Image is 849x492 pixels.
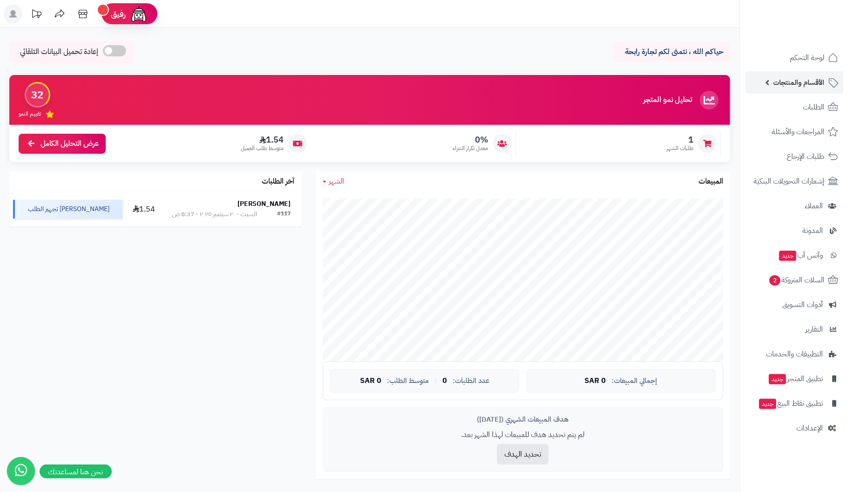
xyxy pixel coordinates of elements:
[746,47,843,69] a: لوحة التحكم
[805,323,823,336] span: التقارير
[778,249,823,262] span: وآتس آب
[787,150,824,163] span: طلبات الإرجاع
[111,8,126,20] span: رفيق
[13,200,122,219] div: [PERSON_NAME] تجهيز الطلب
[754,175,824,188] span: إشعارات التحويلات البنكية
[773,76,824,89] span: الأقسام والمنتجات
[241,144,284,152] span: متوسط طلب العميل
[790,51,824,64] span: لوحة التحكم
[360,377,381,385] span: 0 SAR
[585,377,606,385] span: 0 SAR
[746,392,843,415] a: تطبيق نقاط البيعجديد
[241,135,284,145] span: 1.54
[766,348,823,361] span: التطبيقات والخدمات
[453,144,489,152] span: معدل تكرار الشراء
[19,110,41,118] span: تقييم النمو
[746,318,843,341] a: التقارير
[796,422,823,435] span: الإعدادات
[172,210,257,219] div: السبت - ٢٠ سبتمبر ٢٠٢٥ - 8:37 ص
[612,377,658,385] span: إجمالي المبيعات:
[387,377,429,385] span: متوسط الطلب:
[453,377,489,385] span: عدد الطلبات:
[772,125,824,138] span: المراجعات والأسئلة
[20,47,98,57] span: إعادة تحميل البيانات التلقائي
[126,192,161,226] td: 1.54
[768,273,824,287] span: السلات المتروكة
[803,101,824,114] span: الطلبات
[782,298,823,311] span: أدوات التسويق
[746,294,843,316] a: أدوات التسويق
[442,377,447,385] span: 0
[746,195,843,217] a: العملاء
[746,343,843,365] a: التطبيقات والخدمات
[643,96,692,104] h3: تحليل نمو المتجر
[769,275,781,286] span: 2
[746,170,843,192] a: إشعارات التحويلات البنكية
[746,269,843,291] a: السلات المتروكة2
[621,47,723,57] p: حياكم الله ، نتمنى لكم تجارة رابحة
[323,176,345,187] a: الشهر
[41,138,99,149] span: عرض التحليل الكامل
[666,144,693,152] span: طلبات الشهر
[746,96,843,118] a: الطلبات
[802,224,823,237] span: المدونة
[278,210,291,219] div: #117
[759,399,776,409] span: جديد
[453,135,489,145] span: 0%
[435,377,437,384] span: |
[329,176,345,187] span: الشهر
[129,5,148,23] img: ai-face.png
[746,368,843,390] a: تطبيق المتجرجديد
[330,415,716,424] div: هدف المبيعات الشهري ([DATE])
[746,219,843,242] a: المدونة
[497,444,549,465] button: تحديد الهدف
[786,25,840,44] img: logo-2.png
[805,199,823,212] span: العملاء
[769,374,786,384] span: جديد
[25,5,48,26] a: تحديثات المنصة
[699,178,723,186] h3: المبيعات
[746,244,843,266] a: وآتس آبجديد
[19,134,106,154] a: عرض التحليل الكامل
[238,199,291,209] strong: [PERSON_NAME]
[666,135,693,145] span: 1
[779,251,796,261] span: جديد
[768,372,823,385] span: تطبيق المتجر
[746,417,843,439] a: الإعدادات
[746,121,843,143] a: المراجعات والأسئلة
[330,430,716,440] p: لم يتم تحديد هدف للمبيعات لهذا الشهر بعد.
[262,178,295,186] h3: آخر الطلبات
[746,145,843,168] a: طلبات الإرجاع
[758,397,823,410] span: تطبيق نقاط البيع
